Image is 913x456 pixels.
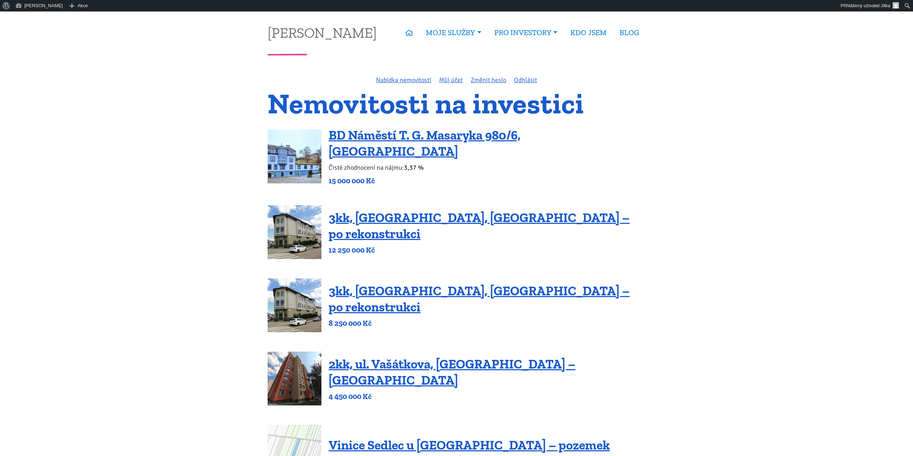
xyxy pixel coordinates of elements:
[329,245,645,255] p: 12 250 000 Kč
[613,24,645,41] a: BLOG
[329,210,630,241] a: 3kk, [GEOGRAPHIC_DATA], [GEOGRAPHIC_DATA] – po rekonstrukci
[488,24,564,41] a: PRO INVESTORY
[268,25,377,39] a: [PERSON_NAME]
[376,76,431,84] a: Nabídka nemovitostí
[329,283,630,315] a: 3kk, [GEOGRAPHIC_DATA], [GEOGRAPHIC_DATA] – po rekonstrukci
[329,163,645,173] p: Čisté zhodnocení na nájmu:
[439,76,463,84] a: Můj účet
[471,76,506,84] a: Změnit heslo
[329,127,521,159] a: BD Náměstí T. G. Masaryka 980/6, [GEOGRAPHIC_DATA]
[419,24,488,41] a: MOJE SLUŽBY
[881,3,890,8] span: Jitka
[329,176,645,186] p: 15 000 000 Kč
[404,164,424,171] b: 3,37 %
[564,24,613,41] a: KDO JSEM
[329,391,645,401] p: 4 450 000 Kč
[514,76,537,84] a: Odhlásit
[329,437,610,453] a: Vinice Sedlec u [GEOGRAPHIC_DATA] – pozemek
[329,356,575,388] a: 2kk, ul. Vašátkova, [GEOGRAPHIC_DATA] – [GEOGRAPHIC_DATA]
[268,91,645,116] h1: Nemovitosti na investici
[329,318,645,328] p: 8 250 000 Kč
